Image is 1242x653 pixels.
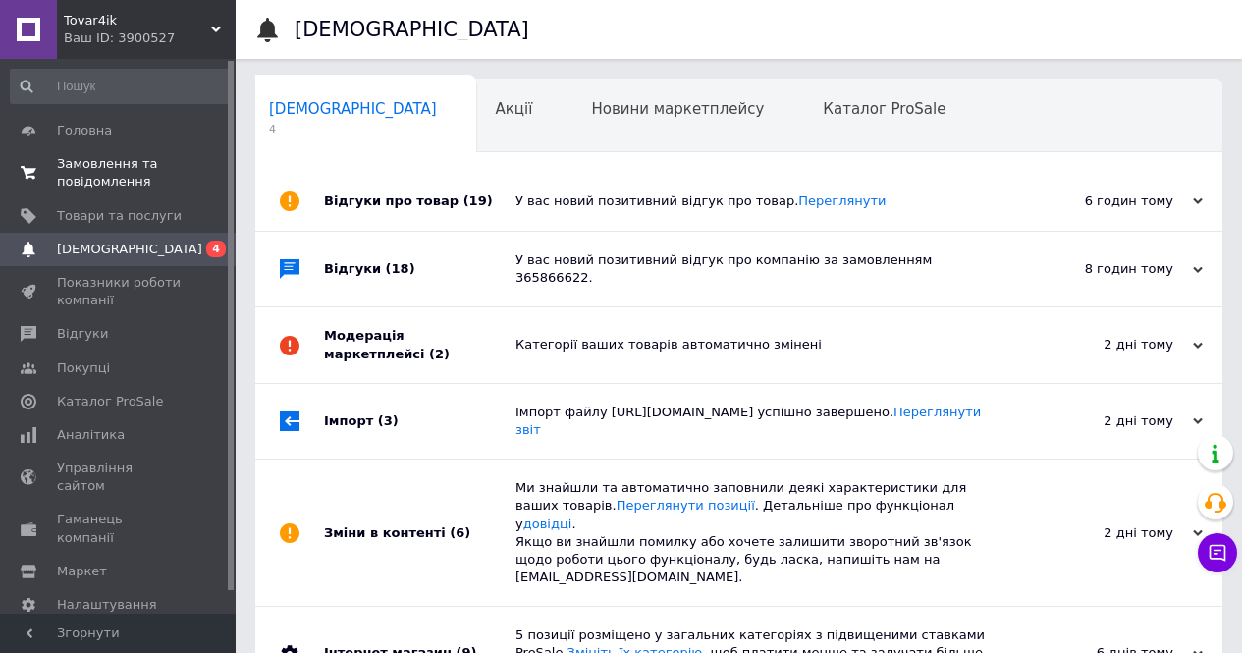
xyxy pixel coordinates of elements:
[386,261,415,276] span: (18)
[324,384,515,459] div: Імпорт
[269,100,437,118] span: [DEMOGRAPHIC_DATA]
[57,359,110,377] span: Покупці
[1006,524,1203,542] div: 2 дні тому
[324,307,515,382] div: Модерація маркетплейсі
[1006,260,1203,278] div: 8 годин тому
[1006,412,1203,430] div: 2 дні тому
[57,122,112,139] span: Головна
[57,426,125,444] span: Аналітика
[57,207,182,225] span: Товари та послуги
[1198,533,1237,572] button: Чат з покупцем
[57,511,182,546] span: Гаманець компанії
[1006,192,1203,210] div: 6 годин тому
[64,12,211,29] span: Tovar4ik
[515,336,1006,354] div: Категорії ваших товарів автоматично змінені
[57,563,107,580] span: Маркет
[1006,336,1203,354] div: 2 дні тому
[515,404,1006,439] div: Імпорт файлу [URL][DOMAIN_NAME] успішно завершено.
[823,100,945,118] span: Каталог ProSale
[57,155,182,190] span: Замовлення та повідомлення
[64,29,236,47] div: Ваш ID: 3900527
[515,192,1006,210] div: У вас новий позитивний відгук про товар.
[206,241,226,257] span: 4
[429,347,450,361] span: (2)
[57,596,157,614] span: Налаштування
[57,274,182,309] span: Показники роботи компанії
[496,100,533,118] span: Акції
[324,232,515,306] div: Відгуки
[269,122,437,136] span: 4
[463,193,493,208] span: (19)
[515,479,1006,586] div: Ми знайшли та автоматично заповнили деякі характеристики для ваших товарів. . Детальніше про функ...
[295,18,529,41] h1: [DEMOGRAPHIC_DATA]
[515,251,1006,287] div: У вас новий позитивний відгук про компанію за замовленням 365866622.
[798,193,886,208] a: Переглянути
[515,405,981,437] a: Переглянути звіт
[591,100,764,118] span: Новини маркетплейсу
[57,393,163,410] span: Каталог ProSale
[324,172,515,231] div: Відгуки про товар
[57,325,108,343] span: Відгуки
[10,69,232,104] input: Пошук
[617,498,755,513] a: Переглянути позиції
[57,460,182,495] span: Управління сайтом
[450,525,470,540] span: (6)
[378,413,399,428] span: (3)
[523,517,572,531] a: довідці
[57,241,202,258] span: [DEMOGRAPHIC_DATA]
[324,460,515,606] div: Зміни в контенті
